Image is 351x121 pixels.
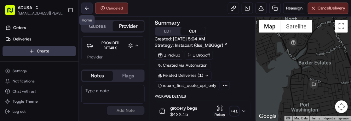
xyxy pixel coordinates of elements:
[3,23,78,33] a: Orders
[213,112,227,118] div: Pickup
[286,117,291,119] button: Keyboard shortcuts
[213,105,227,118] button: Pickup
[311,117,320,120] a: Terms
[37,48,49,54] span: Create
[155,51,183,60] div: 1 Pickup
[181,27,206,35] button: CDT
[21,67,80,72] div: We're available if you need us!
[155,61,210,70] a: Created via Automation
[107,62,115,70] button: Start new chat
[3,67,76,76] button: Settings
[155,20,181,26] h3: Summary
[257,112,278,121] img: Google
[155,94,250,99] div: Package Details
[13,109,26,114] span: Log out
[3,3,65,18] button: ADUSA[EMAIL_ADDRESS][PERSON_NAME][DOMAIN_NAME]
[6,25,115,35] p: Welcome 👋
[101,40,119,51] span: Provider Details
[335,20,348,33] button: Toggle fullscreen view
[13,79,35,84] span: Notifications
[318,5,346,11] span: Cancel Delivery
[6,6,19,19] img: Nash
[281,20,312,33] button: Show satellite imagery
[335,100,348,113] button: Map camera controls
[13,25,26,31] span: Orders
[13,69,27,74] span: Settings
[175,42,223,48] span: Instacart (dss_MBG6gr)
[257,112,278,121] a: Open this area in Google Maps (opens a new window)
[21,60,103,67] div: Start new chat
[213,105,239,118] button: Pickup+41
[175,42,228,48] a: Instacart (dss_MBG6gr)
[95,3,128,14] button: Canceled
[113,21,144,31] button: Provider
[294,116,308,121] button: Map Data
[63,74,76,79] span: Pylon
[3,97,76,106] button: Toggle Theme
[324,117,349,120] a: Report a map error
[13,89,36,94] span: Chat with us!
[13,36,31,42] span: Deliveries
[113,71,144,81] button: Flags
[155,81,220,90] div: return_first_quote_api_only
[79,15,95,25] div: Home
[173,36,205,42] span: [DATE] 5:04 AM
[155,27,181,35] button: EDT
[3,77,76,86] button: Notifications
[308,3,348,14] button: CancelDelivery
[185,51,213,60] div: 1 Dropoff
[18,11,63,16] button: [EMAIL_ADDRESS][PERSON_NAME][DOMAIN_NAME]
[16,41,104,47] input: Clear
[155,71,212,80] div: Related Deliveries (1)
[87,54,103,60] span: Provider
[170,105,198,111] span: grocery bags
[283,3,305,14] button: Reassign
[155,36,205,42] span: Created:
[3,107,76,116] button: Log out
[3,46,76,56] button: Create
[3,87,76,96] button: Chat with us!
[230,107,239,116] div: + 41
[82,21,113,31] button: Quotes
[82,71,113,81] button: Notes
[286,5,302,11] span: Reassign
[170,111,198,118] span: $422.15
[87,39,139,52] button: Provider Details
[44,74,76,79] a: Powered byPylon
[6,60,18,72] img: 1736555255976-a54dd68f-1ca7-489b-9aae-adbdc363a1c4
[155,42,228,48] div: Strategy:
[18,4,32,11] button: ADUSA
[3,34,78,44] a: Deliveries
[13,99,38,104] span: Toggle Theme
[259,20,281,33] button: Show street map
